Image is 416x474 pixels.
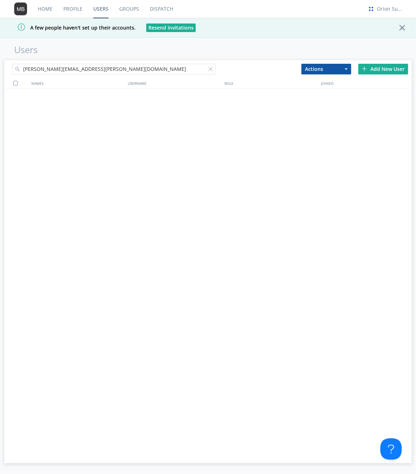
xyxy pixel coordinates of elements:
div: JOINED [319,78,416,88]
img: ecb9e2cea3d84ace8bf4c9269b4bf077 [367,5,375,13]
div: Add New User [358,64,408,74]
span: A few people haven't set up their accounts. [5,24,136,31]
div: Orion Support [377,5,404,12]
img: plus.svg [362,66,367,71]
button: Actions [301,64,351,74]
div: ROLE [223,78,319,88]
div: USERNAME [126,78,223,88]
h1: Users [14,45,416,55]
input: Search users [12,64,216,74]
button: Resend Invitations [146,24,196,32]
img: 373638.png [14,2,27,15]
iframe: Toggle Customer Support [380,438,402,460]
div: NAMES [30,78,126,88]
